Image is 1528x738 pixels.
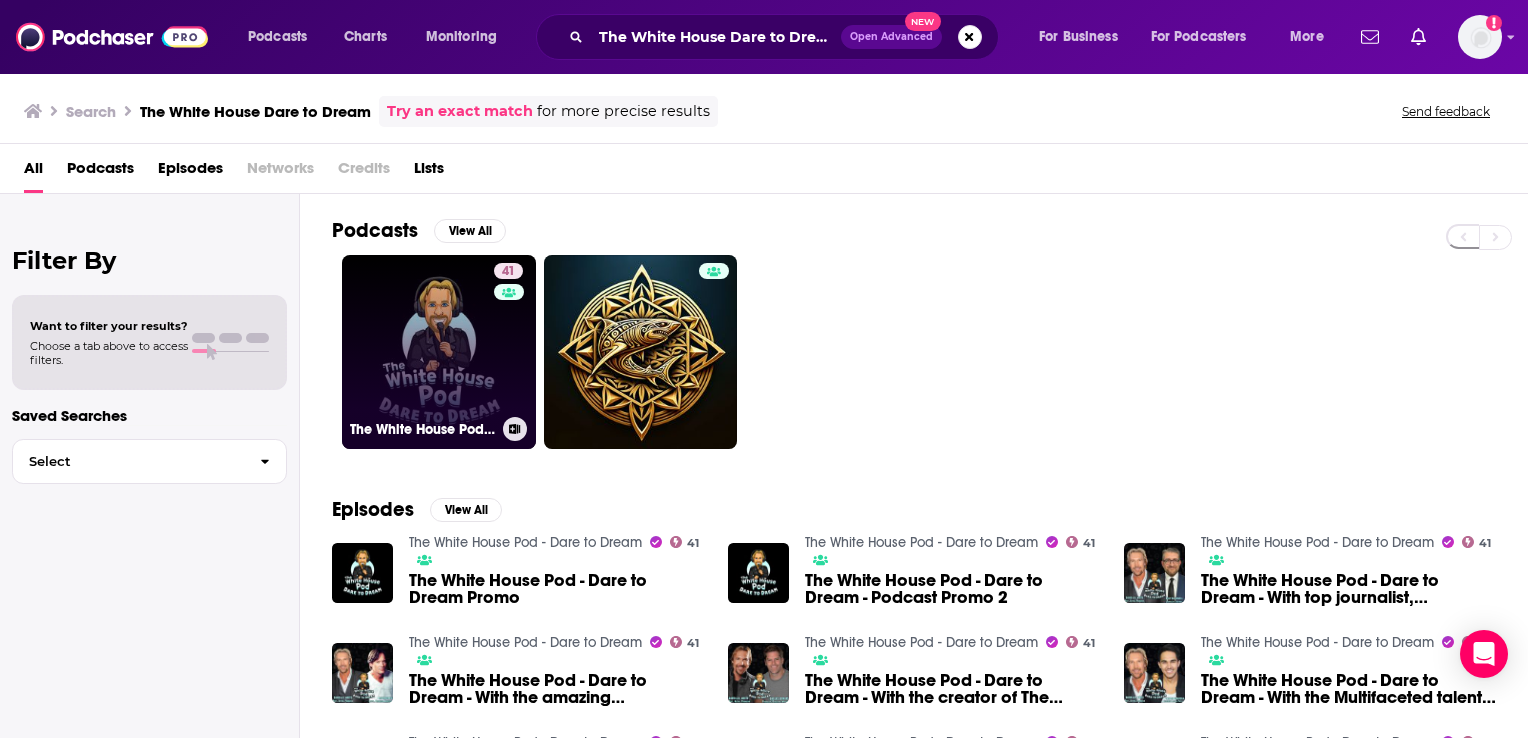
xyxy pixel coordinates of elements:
[1276,21,1349,53] button: open menu
[687,539,699,548] span: 41
[247,152,314,193] span: Networks
[414,152,444,193] a: Lists
[1039,23,1118,51] span: For Business
[728,543,789,604] img: The White House Pod - Dare to Dream - Podcast Promo 2
[409,534,642,551] a: The White House Pod - Dare to Dream
[670,636,700,648] a: 41
[728,643,789,704] img: The White House Pod - Dare to Dream - With the creator of The Chosen, Dallas Jenkins
[24,152,43,193] a: All
[16,18,208,56] img: Podchaser - Follow, Share and Rate Podcasts
[332,218,418,243] h2: Podcasts
[1353,20,1387,54] a: Show notifications dropdown
[1025,21,1143,53] button: open menu
[66,102,116,121] h3: Search
[30,319,188,333] span: Want to filter your results?
[670,536,700,548] a: 41
[342,255,536,449] a: 41The White House Pod - Dare to Dream
[1201,534,1434,551] a: The White House Pod - Dare to Dream
[158,152,223,193] a: Episodes
[1201,672,1496,706] a: The White House Pod - Dare to Dream - With the Multifaceted talent Carlos PenaVega
[1124,643,1185,704] img: The White House Pod - Dare to Dream - With the Multifaceted talent Carlos PenaVega
[332,643,393,704] img: The White House Pod - Dare to Dream - With the amazing Hercules himself, Kevin Sorbo
[332,497,502,522] a: EpisodesView All
[591,21,841,53] input: Search podcasts, credits, & more...
[434,219,506,243] button: View All
[13,455,244,468] span: Select
[332,497,414,522] h2: Episodes
[1403,20,1434,54] a: Show notifications dropdown
[687,639,699,648] span: 41
[350,421,495,438] h3: The White House Pod - Dare to Dream
[555,14,1018,60] div: Search podcasts, credits, & more...
[1124,543,1185,604] img: The White House Pod - Dare to Dream - With top journalist, Billy Hallowell
[1083,539,1095,548] span: 41
[1151,23,1247,51] span: For Podcasters
[1201,634,1434,651] a: The White House Pod - Dare to Dream
[1201,572,1496,606] a: The White House Pod - Dare to Dream - With top journalist, Billy Hallowell
[409,672,704,706] a: The White House Pod - Dare to Dream - With the amazing Hercules himself, Kevin Sorbo
[332,218,506,243] a: PodcastsView All
[1083,639,1095,648] span: 41
[1066,536,1096,548] a: 41
[805,572,1100,606] a: The White House Pod - Dare to Dream - Podcast Promo 2
[537,100,710,123] span: for more precise results
[1396,103,1496,120] button: Send feedback
[12,246,287,275] h2: Filter By
[805,672,1100,706] span: The White House Pod - Dare to Dream - With the creator of The Chosen, [PERSON_NAME]
[409,672,704,706] span: The White House Pod - Dare to Dream - With the amazing [PERSON_NAME] himself, [PERSON_NAME][MEDIC...
[387,100,533,123] a: Try an exact match
[1290,23,1324,51] span: More
[12,406,287,425] p: Saved Searches
[1458,15,1502,59] img: User Profile
[430,498,502,522] button: View All
[412,21,523,53] button: open menu
[805,672,1100,706] a: The White House Pod - Dare to Dream - With the creator of The Chosen, Dallas Jenkins
[1458,15,1502,59] span: Logged in as BenLaurro
[409,634,642,651] a: The White House Pod - Dare to Dream
[1201,572,1496,606] span: The White House Pod - Dare to Dream - With top journalist, [PERSON_NAME]
[332,543,393,604] img: The White House Pod - Dare to Dream Promo
[409,572,704,606] a: The White House Pod - Dare to Dream Promo
[1460,630,1508,678] div: Open Intercom Messenger
[805,534,1038,551] a: The White House Pod - Dare to Dream
[841,25,942,49] button: Open AdvancedNew
[905,12,941,31] span: New
[850,32,933,42] span: Open Advanced
[140,102,371,121] h3: The White House Dare to Dream
[1138,21,1276,53] button: open menu
[426,23,497,51] span: Monitoring
[248,23,307,51] span: Podcasts
[1462,536,1492,548] a: 41
[1201,672,1496,706] span: The White House Pod - Dare to Dream - With the Multifaceted talent [PERSON_NAME]
[30,339,188,367] span: Choose a tab above to access filters.
[344,23,387,51] span: Charts
[12,439,287,484] button: Select
[338,152,390,193] span: Credits
[1066,636,1096,648] a: 41
[234,21,333,53] button: open menu
[494,263,523,279] a: 41
[1458,15,1502,59] button: Show profile menu
[67,152,134,193] a: Podcasts
[1486,15,1502,31] svg: Add a profile image
[805,634,1038,651] a: The White House Pod - Dare to Dream
[502,262,515,282] span: 41
[331,21,399,53] a: Charts
[1479,539,1491,548] span: 41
